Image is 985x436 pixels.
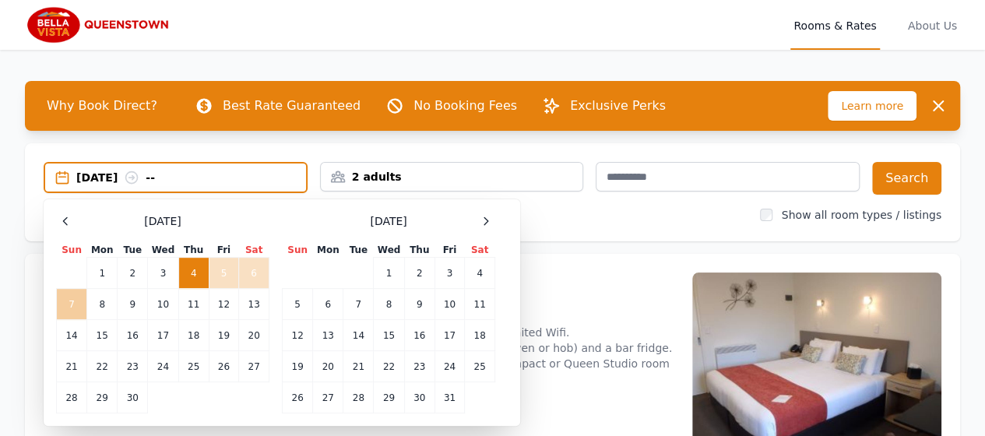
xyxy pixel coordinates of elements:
[283,382,313,413] td: 26
[148,243,178,258] th: Wed
[434,320,464,351] td: 17
[178,243,209,258] th: Thu
[313,289,343,320] td: 6
[57,320,87,351] td: 14
[828,91,916,121] span: Learn more
[374,320,404,351] td: 15
[118,382,148,413] td: 30
[148,320,178,351] td: 17
[434,382,464,413] td: 31
[370,213,406,229] span: [DATE]
[239,320,269,351] td: 20
[209,258,238,289] td: 5
[118,243,148,258] th: Tue
[283,351,313,382] td: 19
[209,289,238,320] td: 12
[343,351,374,382] td: 21
[239,243,269,258] th: Sat
[434,351,464,382] td: 24
[413,97,517,115] p: No Booking Fees
[374,243,404,258] th: Wed
[283,289,313,320] td: 5
[223,97,361,115] p: Best Rate Guaranteed
[87,382,118,413] td: 29
[25,6,174,44] img: Bella Vista Queenstown
[434,289,464,320] td: 10
[148,258,178,289] td: 3
[313,320,343,351] td: 13
[343,289,374,320] td: 7
[374,289,404,320] td: 8
[404,243,434,258] th: Thu
[283,243,313,258] th: Sun
[239,351,269,382] td: 27
[434,243,464,258] th: Fri
[570,97,666,115] p: Exclusive Perks
[118,351,148,382] td: 23
[57,243,87,258] th: Sun
[313,243,343,258] th: Mon
[343,382,374,413] td: 28
[374,351,404,382] td: 22
[343,243,374,258] th: Tue
[404,351,434,382] td: 23
[57,289,87,320] td: 7
[87,243,118,258] th: Mon
[782,209,941,221] label: Show all room types / listings
[178,320,209,351] td: 18
[374,258,404,289] td: 1
[148,351,178,382] td: 24
[404,258,434,289] td: 2
[404,289,434,320] td: 9
[178,289,209,320] td: 11
[87,289,118,320] td: 8
[209,320,238,351] td: 19
[434,258,464,289] td: 3
[343,320,374,351] td: 14
[178,258,209,289] td: 4
[404,320,434,351] td: 16
[76,170,306,185] div: [DATE] --
[313,382,343,413] td: 27
[118,258,148,289] td: 2
[283,320,313,351] td: 12
[209,243,238,258] th: Fri
[321,169,583,185] div: 2 adults
[118,320,148,351] td: 16
[144,213,181,229] span: [DATE]
[57,351,87,382] td: 21
[148,289,178,320] td: 10
[465,351,495,382] td: 25
[87,351,118,382] td: 22
[34,90,170,121] span: Why Book Direct?
[313,351,343,382] td: 20
[465,289,495,320] td: 11
[239,289,269,320] td: 13
[209,351,238,382] td: 26
[465,258,495,289] td: 4
[87,258,118,289] td: 1
[374,382,404,413] td: 29
[404,382,434,413] td: 30
[118,289,148,320] td: 9
[872,162,941,195] button: Search
[57,382,87,413] td: 28
[87,320,118,351] td: 15
[465,320,495,351] td: 18
[178,351,209,382] td: 25
[239,258,269,289] td: 6
[465,243,495,258] th: Sat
